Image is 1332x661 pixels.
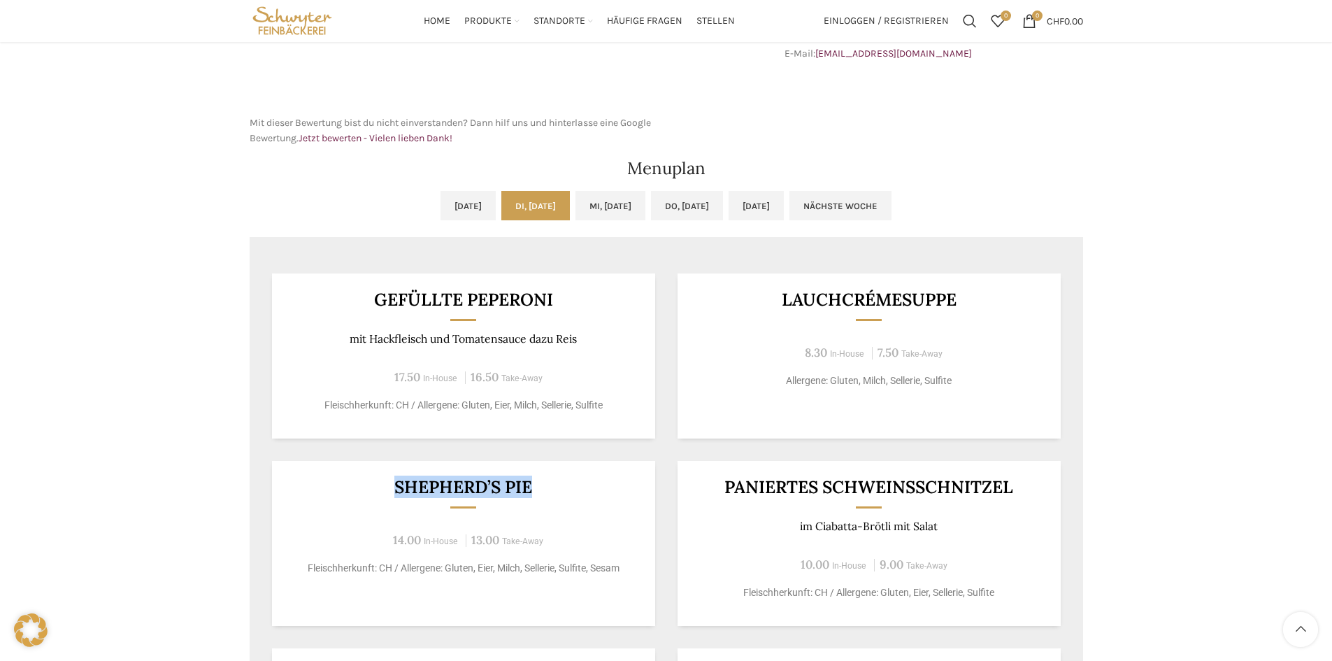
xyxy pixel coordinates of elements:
[607,15,682,28] span: Häufige Fragen
[880,557,903,572] span: 9.00
[464,7,520,35] a: Produkte
[424,15,450,28] span: Home
[694,520,1043,533] p: im Ciabatta-Brötli mit Salat
[299,132,452,144] a: Jetzt bewerten - Vielen lieben Dank!
[805,345,827,360] span: 8.30
[250,115,659,147] p: Mit dieser Bewertung bist du nicht einverstanden? Dann hilf uns und hinterlasse eine Google Bewer...
[575,191,645,220] a: Mi, [DATE]
[694,585,1043,600] p: Fleischherkunft: CH / Allergene: Gluten, Eier, Sellerie, Sulfite
[289,561,638,576] p: Fleischherkunft: CH / Allergene: Gluten, Eier, Milch, Sellerie, Sulfite, Sesam
[423,374,457,383] span: In-House
[696,15,735,28] span: Stellen
[651,191,723,220] a: Do, [DATE]
[694,291,1043,308] h3: Lauchcrémesuppe
[342,7,816,35] div: Main navigation
[424,7,450,35] a: Home
[289,398,638,413] p: Fleischherkunft: CH / Allergene: Gluten, Eier, Milch, Sellerie, Sulfite
[696,7,735,35] a: Stellen
[250,14,336,26] a: Site logo
[832,561,866,571] span: In-House
[1047,15,1083,27] bdi: 0.00
[830,349,864,359] span: In-House
[502,536,543,546] span: Take-Away
[289,291,638,308] h3: Gefüllte Peperoni
[694,374,1043,388] p: Allergene: Gluten, Milch, Sellerie, Sulfite
[1047,15,1064,27] span: CHF
[607,7,682,35] a: Häufige Fragen
[501,374,543,383] span: Take-Away
[906,561,947,571] span: Take-Away
[1001,10,1011,21] span: 0
[250,160,1083,177] h2: Menuplan
[1283,612,1318,647] a: Scroll to top button
[984,7,1012,35] a: 0
[289,332,638,346] p: mit Hackfleisch und Tomatensauce dazu Reis
[801,557,829,572] span: 10.00
[289,478,638,496] h3: Shepherd’s Pie
[393,532,421,548] span: 14.00
[956,7,984,35] a: Suchen
[673,30,1083,62] p: Telefon: E-Mail:
[815,48,972,59] a: [EMAIL_ADDRESS][DOMAIN_NAME]
[901,349,943,359] span: Take-Away
[441,191,496,220] a: [DATE]
[824,16,949,26] span: Einloggen / Registrieren
[1032,10,1043,21] span: 0
[533,15,585,28] span: Standorte
[878,345,898,360] span: 7.50
[694,478,1043,496] h3: Paniertes Schweinsschnitzel
[729,191,784,220] a: [DATE]
[533,7,593,35] a: Standorte
[984,7,1012,35] div: Meine Wunschliste
[471,369,499,385] span: 16.50
[501,191,570,220] a: Di, [DATE]
[464,15,512,28] span: Produkte
[471,532,499,548] span: 13.00
[817,7,956,35] a: Einloggen / Registrieren
[424,536,458,546] span: In-House
[789,191,891,220] a: Nächste Woche
[1015,7,1090,35] a: 0 CHF0.00
[394,369,420,385] span: 17.50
